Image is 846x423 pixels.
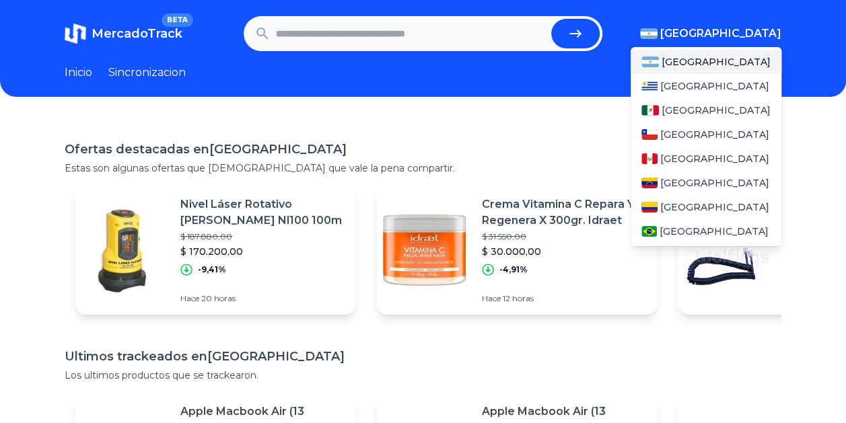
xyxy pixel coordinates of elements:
[377,203,471,297] img: Featured image
[631,195,781,219] a: Colombia[GEOGRAPHIC_DATA]
[631,171,781,195] a: Venezuela[GEOGRAPHIC_DATA]
[662,55,771,69] span: [GEOGRAPHIC_DATA]
[631,147,781,171] a: Peru[GEOGRAPHIC_DATA]
[180,245,345,258] p: $ 170.200,00
[660,79,769,93] span: [GEOGRAPHIC_DATA]
[180,293,345,304] p: Hace 20 horas
[640,28,658,39] img: Argentina
[198,264,226,275] p: -9,41%
[660,26,781,42] span: [GEOGRAPHIC_DATA]
[641,129,658,140] img: Chile
[482,245,646,258] p: $ 30.000,00
[377,186,657,315] a: Featured imageCrema Vitamina C Repara Y Regenera X 300gr. Idraet$ 31.550,00$ 30.000,00-4,91%Hace ...
[482,293,646,304] p: Hace 12 horas
[640,26,781,42] button: [GEOGRAPHIC_DATA]
[75,186,355,315] a: Featured imageNivel Láser Rotativo [PERSON_NAME] Nl100 100m$ 187.880,00$ 170.200,00-9,41%Hace 20 ...
[92,26,182,41] span: MercadoTrack
[180,196,345,229] p: Nivel Láser Rotativo [PERSON_NAME] Nl100 100m
[180,231,345,242] p: $ 187.880,00
[482,196,646,229] p: Crema Vitamina C Repara Y Regenera X 300gr. Idraet
[660,176,769,190] span: [GEOGRAPHIC_DATA]
[482,231,646,242] p: $ 31.550,00
[641,81,658,91] img: Uruguay
[641,202,658,213] img: Colombia
[631,50,781,74] a: Argentina[GEOGRAPHIC_DATA]
[631,219,781,243] a: Brasil[GEOGRAPHIC_DATA]
[65,23,182,44] a: MercadoTrackBETA
[65,140,781,159] h1: Ofertas destacadas en [GEOGRAPHIC_DATA]
[65,65,92,81] a: Inicio
[75,203,170,297] img: Featured image
[65,161,781,175] p: Estas son algunas ofertas que [DEMOGRAPHIC_DATA] que vale la pena compartir.
[662,104,771,117] span: [GEOGRAPHIC_DATA]
[641,105,659,116] img: Mexico
[641,178,658,188] img: Venezuela
[108,65,186,81] a: Sincronizacion
[660,200,769,214] span: [GEOGRAPHIC_DATA]
[65,23,86,44] img: MercadoTrack
[641,226,657,237] img: Brasil
[65,369,781,382] p: Los ultimos productos que se trackearon.
[641,153,658,164] img: Peru
[631,122,781,147] a: Chile[GEOGRAPHIC_DATA]
[631,74,781,98] a: Uruguay[GEOGRAPHIC_DATA]
[660,225,769,238] span: [GEOGRAPHIC_DATA]
[65,347,781,366] h1: Ultimos trackeados en [GEOGRAPHIC_DATA]
[162,13,193,27] span: BETA
[660,152,769,165] span: [GEOGRAPHIC_DATA]
[660,128,769,141] span: [GEOGRAPHIC_DATA]
[641,56,659,67] img: Argentina
[631,98,781,122] a: Mexico[GEOGRAPHIC_DATA]
[499,264,528,275] p: -4,91%
[678,203,773,297] img: Featured image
